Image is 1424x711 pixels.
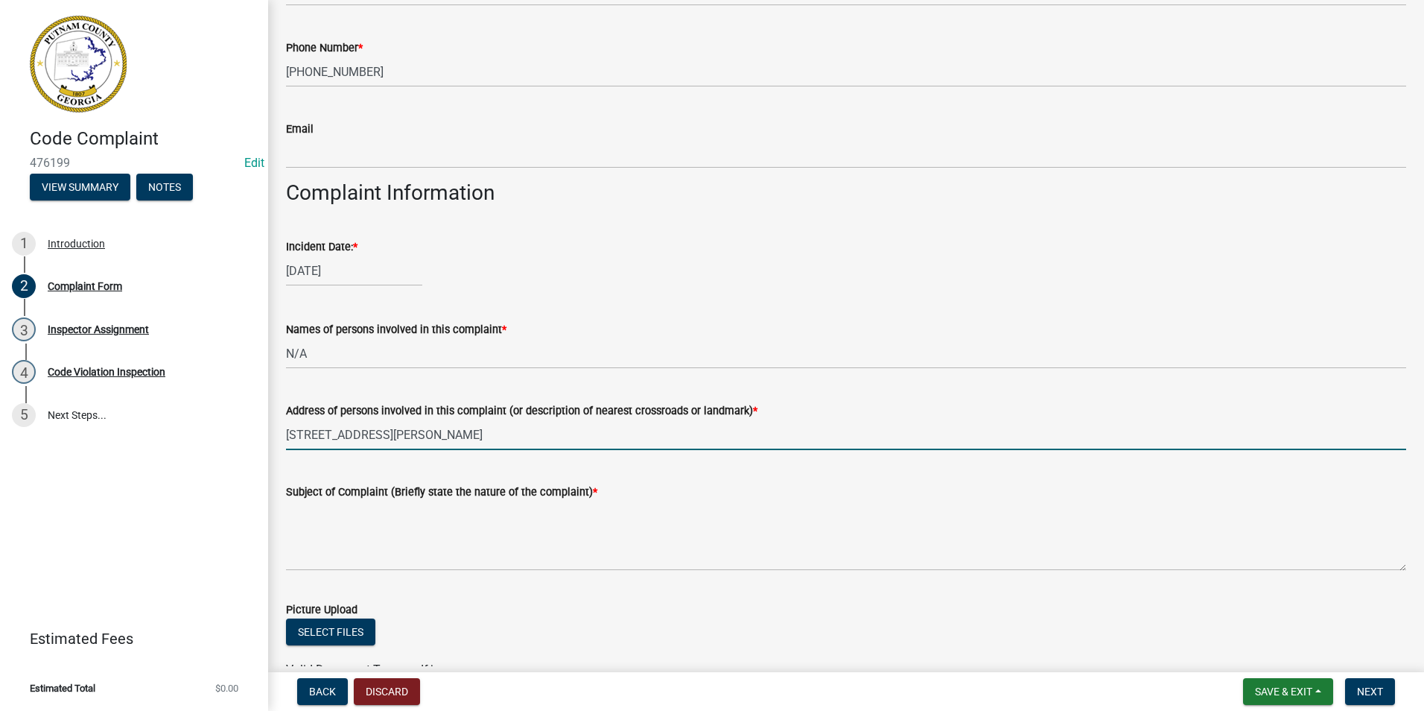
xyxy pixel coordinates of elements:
div: 5 [12,403,36,427]
img: Putnam County, Georgia [30,16,127,113]
span: Next [1357,686,1383,698]
div: 4 [12,360,36,384]
div: 3 [12,317,36,341]
label: Phone Number [286,43,363,54]
span: Estimated Total [30,683,95,693]
input: mm/dd/yyyy [286,256,422,286]
h4: Code Complaint [30,128,256,150]
button: Discard [354,678,420,705]
button: Select files [286,619,375,645]
label: Names of persons involved in this complaint [286,325,506,335]
div: Code Violation Inspection [48,367,165,377]
div: 1 [12,232,36,256]
div: Introduction [48,238,105,249]
label: Incident Date: [286,242,357,253]
span: Valid Document Types: pdf,jpg [286,663,447,677]
button: Back [297,678,348,705]
button: Next [1345,678,1395,705]
label: Email [286,124,314,135]
a: Estimated Fees [12,624,244,654]
a: Edit [244,156,264,170]
span: Back [309,686,336,698]
button: View Summary [30,174,130,200]
label: Subject of Complaint (Briefly state the nature of the complaint) [286,487,597,498]
label: Picture Upload [286,605,357,616]
label: Address of persons involved in this complaint (or description of nearest crossroads or landmark) [286,406,757,417]
span: $0.00 [215,683,238,693]
span: 476199 [30,156,238,170]
wm-modal-confirm: Edit Application Number [244,156,264,170]
span: Save & Exit [1255,686,1312,698]
h3: Complaint Information [286,180,1406,206]
div: 2 [12,274,36,298]
wm-modal-confirm: Notes [136,182,193,194]
button: Notes [136,174,193,200]
div: Complaint Form [48,281,122,291]
button: Save & Exit [1243,678,1333,705]
wm-modal-confirm: Summary [30,182,130,194]
div: Inspector Assignment [48,324,149,335]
